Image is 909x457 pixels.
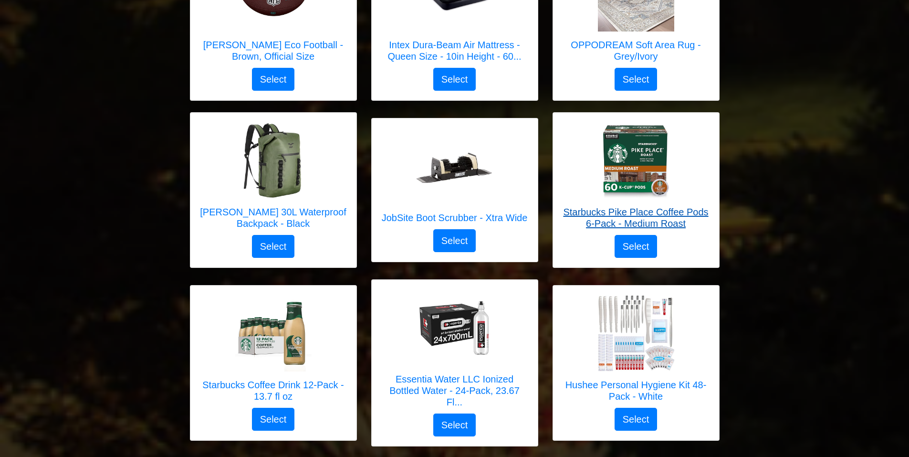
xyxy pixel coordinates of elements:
img: MIER 30L Waterproof Backpack - Black [235,122,312,199]
button: Select [615,68,658,91]
button: Select [252,408,295,431]
h5: JobSite Boot Scrubber - Xtra Wide [382,212,528,223]
img: Hushee Personal Hygiene Kit 48-Pack - White [598,295,674,372]
h5: OPPODREAM Soft Area Rug - Grey/Ivory [563,39,710,62]
button: Select [252,68,295,91]
a: Hushee Personal Hygiene Kit 48-Pack - White Hushee Personal Hygiene Kit 48-Pack - White [563,295,710,408]
h5: Starbucks Pike Place Coffee Pods 6-Pack - Medium Roast [563,206,710,229]
a: MIER 30L Waterproof Backpack - Black [PERSON_NAME] 30L Waterproof Backpack - Black [200,122,347,235]
button: Select [252,235,295,258]
button: Select [433,229,476,252]
h5: Hushee Personal Hygiene Kit 48-Pack - White [563,379,710,402]
h5: [PERSON_NAME] 30L Waterproof Backpack - Black [200,206,347,229]
button: Select [615,235,658,258]
button: Select [615,408,658,431]
h5: Starbucks Coffee Drink 12-Pack - 13.7 fl oz [200,379,347,402]
a: Essentia Water LLC Ionized Bottled Water - 24-Pack, 23.67 Fl Oz Essentia Water LLC Ionized Bottle... [381,289,528,414]
img: Starbucks Coffee Drink 12-Pack - 13.7 fl oz [235,295,312,372]
h5: [PERSON_NAME] Eco Football - Brown, Official Size [200,39,347,62]
button: Select [433,414,476,436]
button: Select [433,68,476,91]
a: JobSite Boot Scrubber - Xtra Wide JobSite Boot Scrubber - Xtra Wide [382,128,528,229]
h5: Essentia Water LLC Ionized Bottled Water - 24-Pack, 23.67 Fl... [381,373,528,408]
h5: Intex Dura-Beam Air Mattress - Queen Size - 10in Height - 60... [381,39,528,62]
a: Starbucks Coffee Drink 12-Pack - 13.7 fl oz Starbucks Coffee Drink 12-Pack - 13.7 fl oz [200,295,347,408]
img: JobSite Boot Scrubber - Xtra Wide [416,128,492,204]
img: Starbucks Pike Place Coffee Pods 6-Pack - Medium Roast [598,122,674,199]
a: Starbucks Pike Place Coffee Pods 6-Pack - Medium Roast Starbucks Pike Place Coffee Pods 6-Pack - ... [563,122,710,235]
img: Essentia Water LLC Ionized Bottled Water - 24-Pack, 23.67 Fl Oz [417,289,493,366]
